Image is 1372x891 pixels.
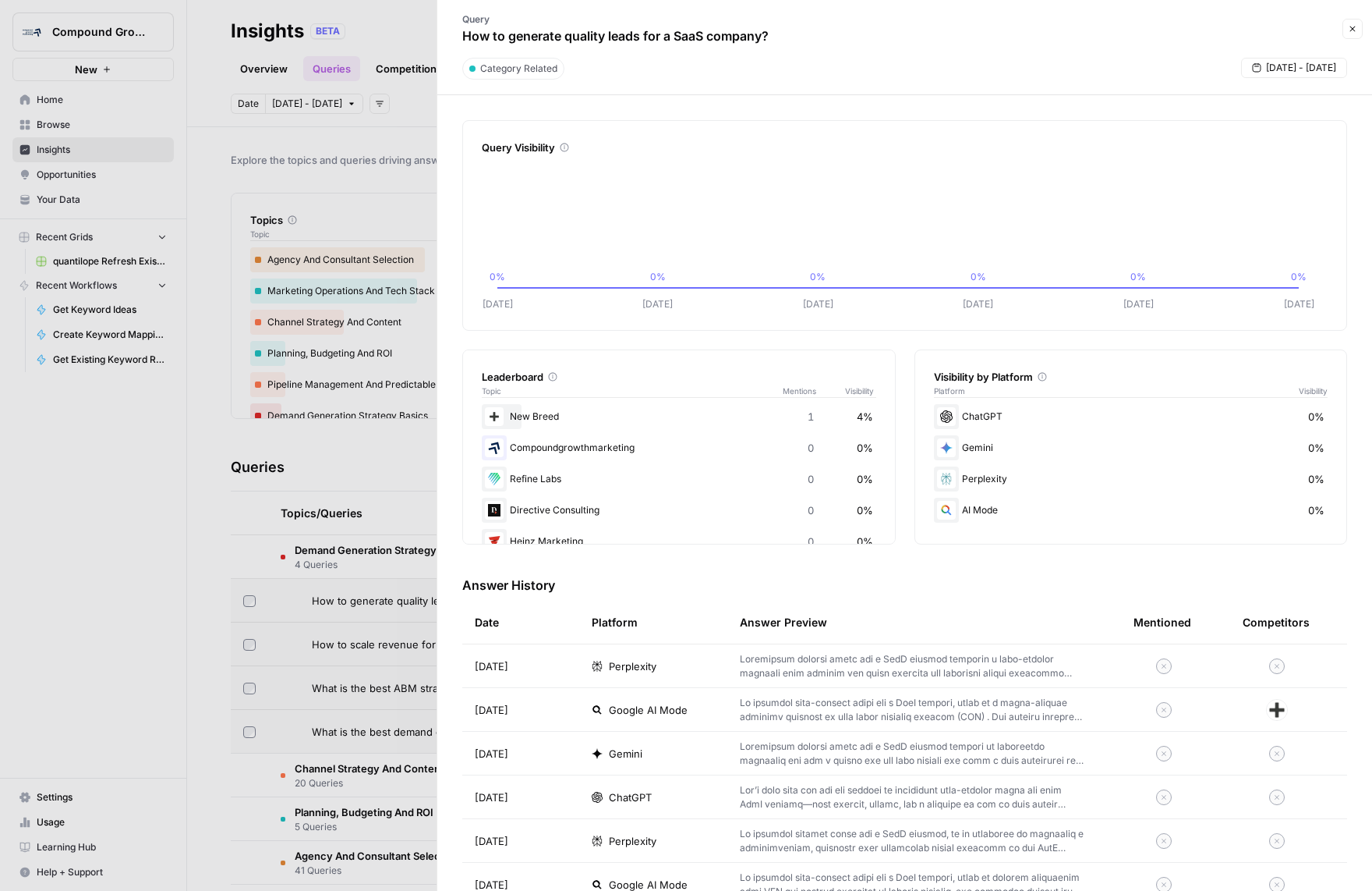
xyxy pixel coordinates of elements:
img: i92euvom06lmqhr5f8s6oixm3ojo [485,532,504,551]
div: Competitors [1243,615,1310,630]
div: Compoundgrowthmarketing [482,435,876,460]
span: Google AI Mode [609,702,688,718]
div: Gemini [934,435,1328,460]
span: 0% [1308,502,1324,518]
span: [DATE] [475,702,508,718]
p: Loremipsum dolorsi ametc adi e SedD eiusmod tempori ut laboreetdo magnaaliq eni adm v quisno exe ... [740,740,1084,768]
div: Refine Labs [482,467,876,492]
p: Lor’i dolo sita con adi eli seddoei te incididunt utla-etdolor magna ali enim AdmI veniamq—nost e... [740,783,1084,811]
span: 0% [1308,440,1324,456]
span: Mentions [783,385,845,397]
div: Answer Preview [740,601,1109,644]
span: [DATE] [475,790,508,805]
span: Platform [934,385,965,397]
img: 7jda367urj0fwcz67r8fuolsuj1j [485,470,504,488]
div: Query Visibility [482,140,1328,155]
tspan: [DATE] [963,298,993,310]
span: Perplexity [609,658,656,674]
div: Mentioned [1133,601,1191,644]
div: Directive Consulting [482,498,876,523]
span: 0% [857,534,873,549]
span: 4% [857,409,873,424]
span: Perplexity [609,833,656,849]
span: 0 [808,471,814,487]
img: j1srk71nralsf4331g6zxax66d85 [485,407,504,426]
span: Category Related [480,62,557,76]
span: Gemini [609,746,642,761]
p: Loremipsum dolorsi ametc adi e SedD eiusmod temporin u labo-etdolor magnaali enim adminim ven qui... [740,652,1084,680]
span: 0% [857,502,873,518]
tspan: 0% [810,271,826,282]
p: Query [462,12,769,27]
div: Leaderboard [482,369,876,385]
tspan: [DATE] [1123,298,1154,310]
img: we4g1dogirprd2wx20n2qad807hc [485,501,504,520]
div: AI Mode [934,498,1328,523]
span: Topic [482,385,783,397]
tspan: [DATE] [803,298,833,310]
img: kaevn8smg0ztd3bicv5o6c24vmo8 [485,438,504,457]
img: j1srk71nralsf4331g6zxax66d85 [1266,699,1288,721]
div: Date [475,601,499,644]
div: ChatGPT [934,404,1328,429]
span: [DATE] [475,833,508,849]
span: [DATE] [475,746,508,761]
tspan: [DATE] [1284,298,1314,310]
span: Visibility [1299,385,1328,397]
span: 0% [1308,409,1324,424]
span: 1 [808,409,814,424]
tspan: 0% [650,271,666,282]
span: [DATE] [475,658,508,674]
span: [DATE] - [DATE] [1266,61,1336,75]
span: ChatGPT [609,790,652,805]
tspan: 0% [490,271,505,282]
p: Lo ipsumdol sita-consect adipi eli s DoeI tempori, utlab et d magna-aliquae adminimv quisnost ex ... [740,696,1084,724]
span: 0 [808,440,814,456]
tspan: 0% [1291,271,1307,282]
tspan: 0% [971,271,986,282]
tspan: [DATE] [642,298,673,310]
div: Visibility by Platform [934,369,1328,385]
span: 0% [1308,471,1324,487]
span: 0 [808,502,814,518]
span: 0% [857,440,873,456]
p: How to generate quality leads for a SaaS company? [462,27,769,45]
h3: Answer History [462,576,1347,595]
span: 0% [857,471,873,487]
tspan: 0% [1130,271,1146,282]
p: Lo ipsumdol sitamet conse adi e SedD eiusmod, te in utlaboree do magnaaliq e adminimveniam, quisn... [740,827,1084,855]
div: Platform [592,601,638,644]
div: Heinz Marketing [482,529,876,554]
tspan: [DATE] [483,298,513,310]
div: New Breed [482,404,876,429]
div: Perplexity [934,467,1328,492]
span: Visibility [845,385,876,397]
span: 0 [808,534,814,549]
button: [DATE] - [DATE] [1241,58,1347,78]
